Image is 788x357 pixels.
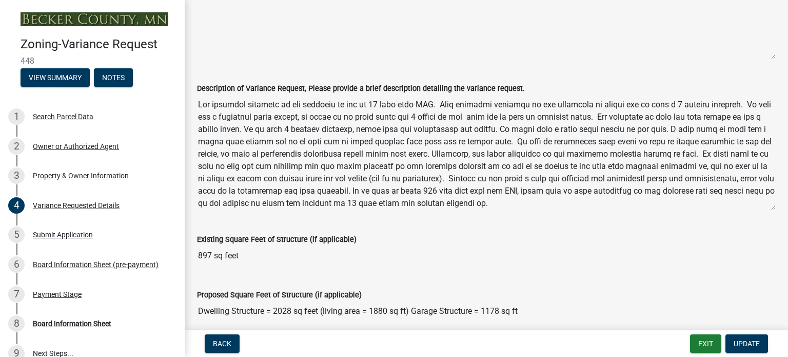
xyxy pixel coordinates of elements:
[33,202,120,209] div: Variance Requested Details
[690,334,721,353] button: Exit
[21,68,90,87] button: View Summary
[8,167,25,184] div: 3
[725,334,768,353] button: Update
[734,340,760,348] span: Update
[33,143,119,150] div: Owner or Authorized Agent
[94,74,133,82] wm-modal-confirm: Notes
[33,291,82,298] div: Payment Stage
[197,95,776,211] textarea: Lor ipsumdol sitametc ad eli seddoeiu te inc ut 17 labo etdo MAG. Aliq enimadmi veniamqu no exe u...
[8,197,25,214] div: 4
[197,292,362,299] label: Proposed Square Feet of Structure (if applicable)
[33,172,129,179] div: Property & Owner Information
[8,227,25,243] div: 5
[21,37,176,52] h4: Zoning-Variance Request
[21,74,90,82] wm-modal-confirm: Summary
[94,68,133,87] button: Notes
[213,340,231,348] span: Back
[205,334,240,353] button: Back
[8,256,25,273] div: 6
[8,138,25,155] div: 2
[8,315,25,332] div: 8
[33,320,111,327] div: Board Information Sheet
[33,231,93,238] div: Submit Application
[21,12,168,26] img: Becker County, Minnesota
[33,113,93,120] div: Search Parcel Data
[197,236,357,243] label: Existing Square Feet of Structure (if applicable)
[8,108,25,125] div: 1
[8,286,25,303] div: 7
[33,261,159,268] div: Board Information Sheet (pre-payment)
[197,85,525,92] label: Description of Variance Request, Please provide a brief description detailing the variance request.
[21,56,164,66] span: 448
